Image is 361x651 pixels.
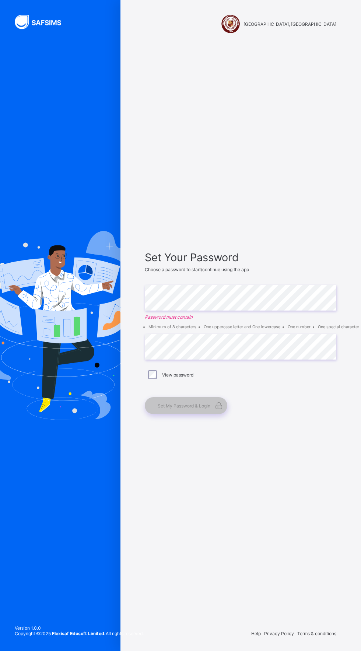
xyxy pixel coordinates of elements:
[148,324,196,329] li: Minimum of 8 characters
[145,251,336,264] span: Set Your Password
[145,267,249,272] span: Choose a password to start/continue using the app
[243,21,336,27] span: [GEOGRAPHIC_DATA], [GEOGRAPHIC_DATA]
[251,631,261,636] span: Help
[15,15,70,29] img: SAFSIMS Logo
[52,631,106,636] strong: Flexisaf Edusoft Limited.
[204,324,280,329] li: One uppercase letter and One lowercase
[221,15,240,33] img: Treasure Field College, Jos
[288,324,311,329] li: One number
[297,631,336,636] span: Terms & conditions
[264,631,294,636] span: Privacy Policy
[318,324,359,329] li: One special character
[162,372,193,378] label: View password
[145,314,336,320] em: Password must contain
[15,625,144,631] span: Version 1.0.0
[15,631,144,636] span: Copyright © 2025 All rights reserved.
[158,403,210,409] span: Set My Password & Login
